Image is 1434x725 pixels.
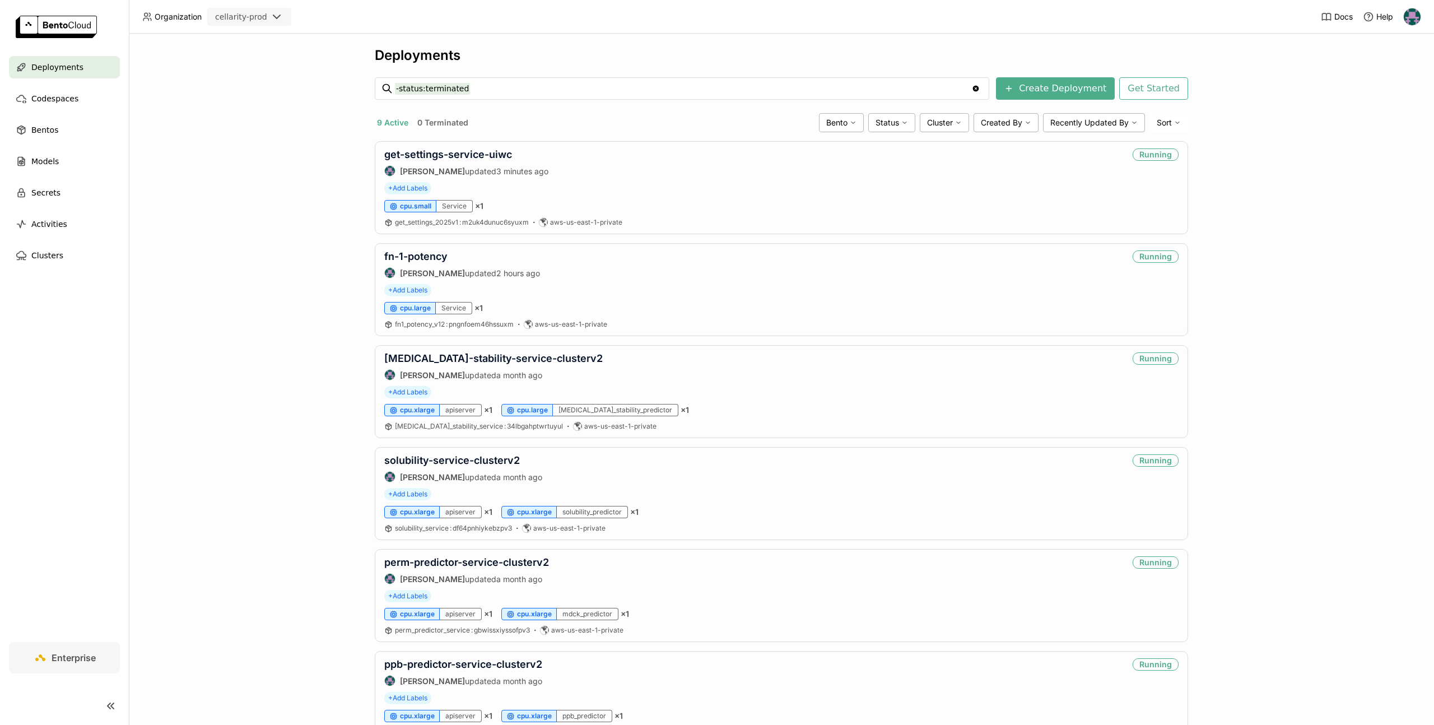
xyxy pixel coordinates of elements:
[9,56,120,78] a: Deployments
[215,11,267,22] div: cellarity-prod
[1321,11,1353,22] a: Docs
[384,284,431,296] span: +Add Labels
[484,711,492,721] span: × 1
[384,454,520,466] a: solubility-service-clusterv2
[1133,148,1179,161] div: Running
[31,186,60,199] span: Secrets
[553,404,678,416] div: [MEDICAL_DATA]_stability_predictor
[395,218,529,227] a: get_settings_2025v1:m2uk4dunuc6syuxm
[819,113,864,132] div: Bento
[1133,352,1179,365] div: Running
[446,320,448,328] span: :
[496,370,542,380] span: a month ago
[920,113,969,132] div: Cluster
[415,115,471,130] button: 0 Terminated
[155,12,202,22] span: Organization
[384,182,431,194] span: +Add Labels
[496,676,542,686] span: a month ago
[384,352,603,364] a: [MEDICAL_DATA]-stability-service-clusterv2
[384,675,542,686] div: updated
[384,471,542,482] div: updated
[385,472,395,482] img: Ragy
[395,626,530,634] span: perm_predictor_service gbwissxiyssofpv3
[436,200,473,212] div: Service
[1119,77,1188,100] button: Get Started
[384,267,540,278] div: updated
[395,626,530,635] a: perm_predictor_service:gbwissxiyssofpv3
[681,405,689,415] span: × 1
[9,119,120,141] a: Bentos
[400,676,465,686] strong: [PERSON_NAME]
[395,524,512,533] a: solubility_service:df64pnhiykebzpv3
[400,610,435,619] span: cpu.xlarge
[621,609,629,619] span: × 1
[550,218,622,227] span: aws-us-east-1-private
[496,574,542,584] span: a month ago
[450,524,451,532] span: :
[517,712,552,721] span: cpu.xlarge
[9,642,120,673] a: Enterprise
[384,556,549,568] a: perm-predictor-service-clusterv2
[384,488,431,500] span: +Add Labels
[557,710,612,722] div: ppb_predictor
[496,268,540,278] span: 2 hours ago
[395,320,514,328] span: fn1_potency_v12 pngnfoem46hssuxm
[400,304,431,313] span: cpu.large
[395,80,971,97] input: Search
[557,608,618,620] div: mdck_predictor
[31,249,63,262] span: Clusters
[9,213,120,235] a: Activities
[533,524,606,533] span: aws-us-east-1-private
[31,217,67,231] span: Activities
[9,182,120,204] a: Secrets
[400,508,435,517] span: cpu.xlarge
[1043,113,1145,132] div: Recently Updated By
[475,201,483,211] span: × 1
[9,87,120,110] a: Codespaces
[1334,12,1353,22] span: Docs
[395,524,512,532] span: solubility_service df64pnhiykebzpv3
[440,404,482,416] div: apiserver
[384,369,603,380] div: updated
[31,155,59,168] span: Models
[385,370,395,380] img: Ragy
[400,202,431,211] span: cpu.small
[1149,113,1188,132] div: Sort
[471,626,473,634] span: :
[630,507,639,517] span: × 1
[384,590,431,602] span: +Add Labels
[981,118,1022,128] span: Created By
[400,166,465,176] strong: [PERSON_NAME]
[484,507,492,517] span: × 1
[1133,556,1179,569] div: Running
[395,320,514,329] a: fn1_potency_v12:pngnfoem46hssuxm
[484,609,492,619] span: × 1
[496,472,542,482] span: a month ago
[384,250,448,262] a: fn-1-potency
[9,244,120,267] a: Clusters
[436,302,472,314] div: Service
[400,268,465,278] strong: [PERSON_NAME]
[385,166,395,176] img: Ragy
[400,574,465,584] strong: [PERSON_NAME]
[876,118,899,128] span: Status
[584,422,657,431] span: aws-us-east-1-private
[395,422,563,431] a: [MEDICAL_DATA]_stability_service:34lbgahptwrtuyul
[268,12,269,23] input: Selected cellarity-prod.
[384,148,512,160] a: get-settings-service-uiwc
[31,61,83,74] span: Deployments
[31,92,78,105] span: Codespaces
[375,47,1188,64] div: Deployments
[400,406,435,415] span: cpu.xlarge
[517,610,552,619] span: cpu.xlarge
[1157,118,1172,128] span: Sort
[1050,118,1129,128] span: Recently Updated By
[826,118,848,128] span: Bento
[440,506,482,518] div: apiserver
[9,150,120,173] a: Models
[385,676,395,686] img: Ragy
[484,405,492,415] span: × 1
[400,712,435,721] span: cpu.xlarge
[996,77,1115,100] button: Create Deployment
[31,123,58,137] span: Bentos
